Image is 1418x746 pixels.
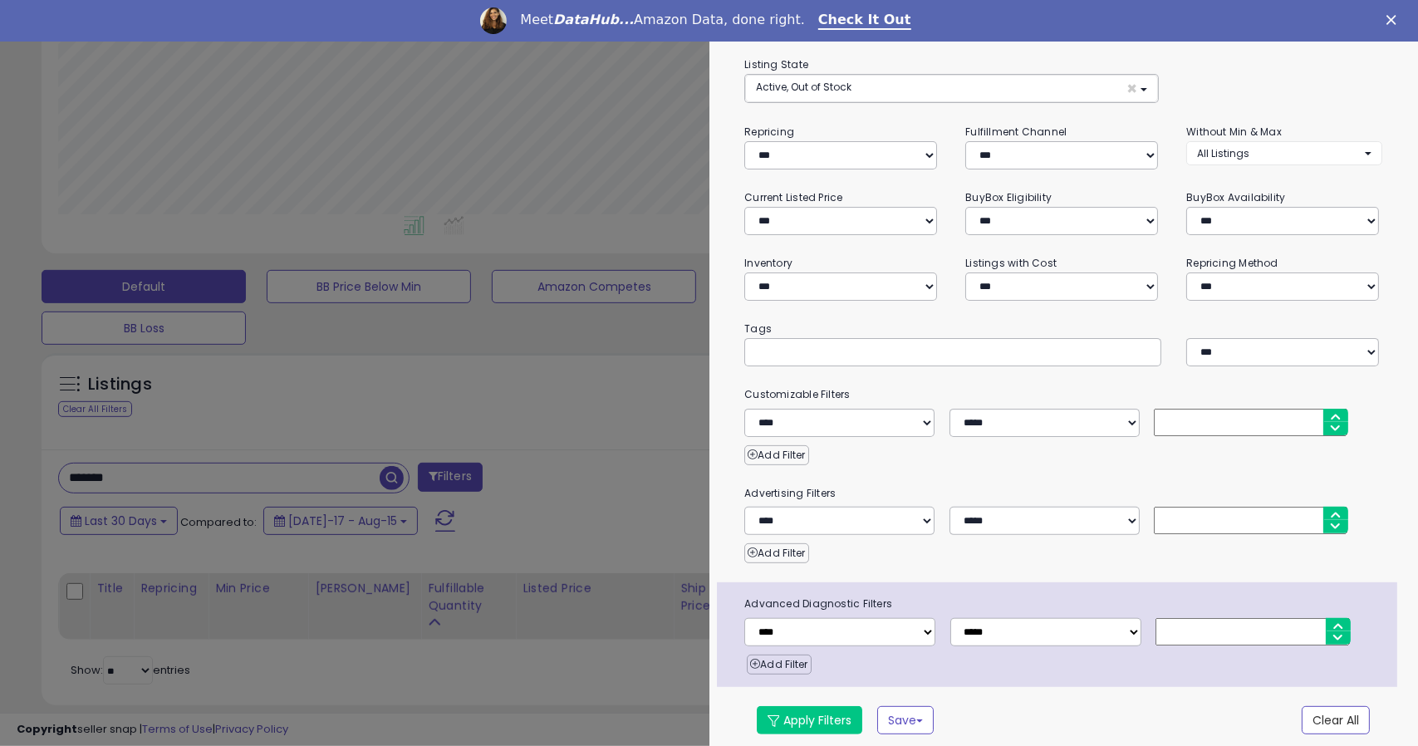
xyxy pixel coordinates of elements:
button: Add Filter [747,655,811,675]
div: Close [1386,15,1403,25]
small: Inventory [744,256,792,270]
button: Apply Filters [757,706,862,734]
small: Tags [732,320,1395,338]
small: Repricing [744,125,794,139]
small: Fulfillment Channel [965,125,1067,139]
a: Check It Out [818,12,911,30]
img: Profile image for Georgie [480,7,507,34]
small: Listings with Cost [965,256,1057,270]
i: DataHub... [553,12,634,27]
small: BuyBox Availability [1186,190,1285,204]
small: Listing State [744,57,808,71]
button: Save [877,706,934,734]
small: Customizable Filters [732,385,1395,404]
span: Advanced Diagnostic Filters [732,595,1397,613]
small: Without Min & Max [1186,125,1282,139]
div: Meet Amazon Data, done right. [520,12,805,28]
button: All Listings [1186,141,1382,165]
span: × [1126,80,1137,97]
small: Repricing Method [1186,256,1278,270]
button: Clear All [1302,706,1370,734]
button: Active, Out of Stock × [745,75,1158,102]
span: All Listings [1197,146,1249,160]
button: Add Filter [744,543,808,563]
small: BuyBox Eligibility [965,190,1052,204]
small: Advertising Filters [732,484,1395,503]
button: Add Filter [744,445,808,465]
span: Active, Out of Stock [756,80,851,94]
small: Current Listed Price [744,190,842,204]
